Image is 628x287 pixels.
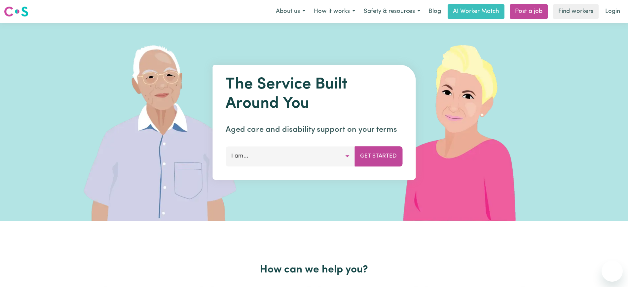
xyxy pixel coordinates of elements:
iframe: Button to launch messaging window [602,261,623,282]
button: How it works [310,5,359,18]
button: Safety & resources [359,5,425,18]
h1: The Service Built Around You [226,75,402,113]
button: Get Started [354,146,402,166]
button: About us [272,5,310,18]
a: Careseekers logo [4,4,28,19]
h2: How can we help you? [100,264,528,276]
p: Aged care and disability support on your terms [226,124,402,136]
button: I am... [226,146,355,166]
a: Post a job [510,4,548,19]
a: AI Worker Match [448,4,504,19]
a: Blog [425,4,445,19]
a: Find workers [553,4,599,19]
img: Careseekers logo [4,6,28,18]
a: Login [601,4,624,19]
